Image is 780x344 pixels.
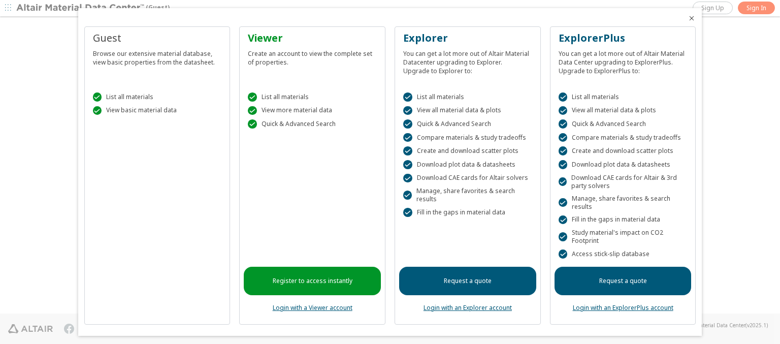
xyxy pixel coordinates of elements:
[403,133,412,142] div: 
[559,198,567,207] div: 
[559,195,688,211] div: Manage, share favorites & search results
[403,106,532,115] div: View all material data & plots
[93,106,222,115] div: View basic material data
[688,14,696,22] button: Close
[573,303,673,312] a: Login with an ExplorerPlus account
[559,133,568,142] div: 
[559,146,688,155] div: Create and download scatter plots
[244,267,381,295] a: Register to access instantly
[559,160,688,169] div: Download plot data & datasheets
[403,119,412,129] div: 
[559,92,688,102] div: List all materials
[559,146,568,155] div: 
[403,92,412,102] div: 
[559,232,567,241] div: 
[559,106,568,115] div: 
[93,31,222,45] div: Guest
[248,106,377,115] div: View more material data
[559,249,568,259] div: 
[403,208,532,217] div: Fill in the gaps in material data
[559,229,688,245] div: Study material's impact on CO2 Footprint
[248,31,377,45] div: Viewer
[93,92,222,102] div: List all materials
[403,92,532,102] div: List all materials
[559,174,688,190] div: Download CAE cards for Altair & 3rd party solvers
[559,31,688,45] div: ExplorerPlus
[248,45,377,67] div: Create an account to view the complete set of properties.
[559,249,688,259] div: Access stick-slip database
[559,45,688,75] div: You can get a lot more out of Altair Material Data Center upgrading to ExplorerPlus. Upgrade to E...
[403,174,412,183] div: 
[93,106,102,115] div: 
[559,215,568,225] div: 
[559,160,568,169] div: 
[403,133,532,142] div: Compare materials & study tradeoffs
[403,45,532,75] div: You can get a lot more out of Altair Material Datacenter upgrading to Explorer. Upgrade to Explor...
[93,45,222,67] div: Browse our extensive material database, view basic properties from the datasheet.
[403,187,532,203] div: Manage, share favorites & search results
[248,119,377,129] div: Quick & Advanced Search
[248,119,257,129] div: 
[93,92,102,102] div: 
[403,31,532,45] div: Explorer
[559,119,568,129] div: 
[248,92,257,102] div: 
[273,303,352,312] a: Login with a Viewer account
[403,174,532,183] div: Download CAE cards for Altair solvers
[403,160,412,169] div: 
[559,106,688,115] div: View all material data & plots
[555,267,692,295] a: Request a quote
[424,303,512,312] a: Login with an Explorer account
[559,119,688,129] div: Quick & Advanced Search
[399,267,536,295] a: Request a quote
[248,106,257,115] div: 
[403,160,532,169] div: Download plot data & datasheets
[403,119,532,129] div: Quick & Advanced Search
[559,177,567,186] div: 
[403,106,412,115] div: 
[248,92,377,102] div: List all materials
[403,146,412,155] div: 
[403,208,412,217] div: 
[559,133,688,142] div: Compare materials & study tradeoffs
[403,146,532,155] div: Create and download scatter plots
[559,92,568,102] div: 
[559,215,688,225] div: Fill in the gaps in material data
[403,191,412,200] div: 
